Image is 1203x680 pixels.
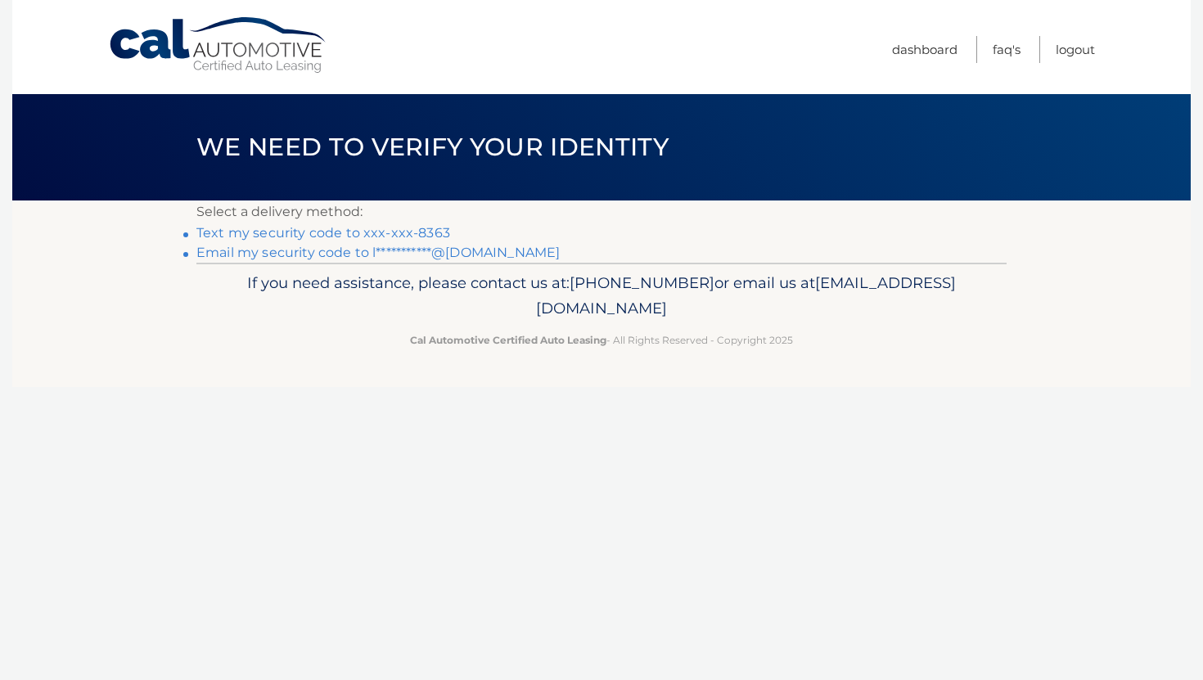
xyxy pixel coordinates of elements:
strong: Cal Automotive Certified Auto Leasing [410,334,606,346]
p: - All Rights Reserved - Copyright 2025 [207,331,996,349]
span: We need to verify your identity [196,132,669,162]
a: Dashboard [892,36,957,63]
p: If you need assistance, please contact us at: or email us at [207,270,996,322]
a: Logout [1056,36,1095,63]
a: Cal Automotive [108,16,329,74]
a: Text my security code to xxx-xxx-8363 [196,225,450,241]
a: FAQ's [993,36,1021,63]
p: Select a delivery method: [196,200,1007,223]
span: [PHONE_NUMBER] [570,273,714,292]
